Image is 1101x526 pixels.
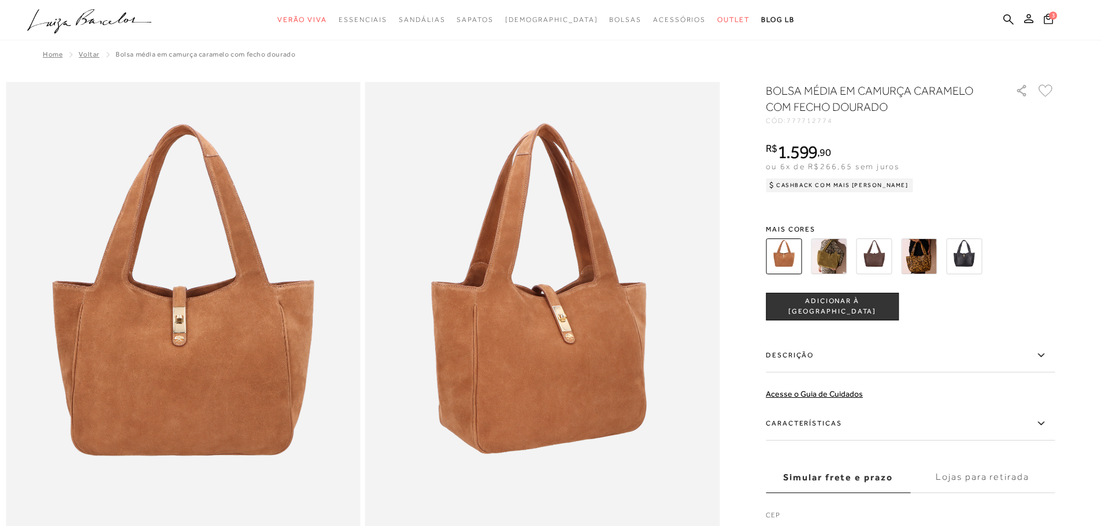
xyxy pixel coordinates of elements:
label: Características [766,407,1055,441]
a: BLOG LB [761,9,795,31]
span: Verão Viva [277,16,327,24]
span: 90 [820,146,831,158]
span: BLOG LB [761,16,795,24]
button: ADICIONAR À [GEOGRAPHIC_DATA] [766,293,899,320]
img: BOLSA MÉDIA EM CAMURÇA VERDE ASPARGO COM FECHO DOURADO [811,238,847,274]
a: categoryNavScreenReaderText [457,9,493,31]
span: ADICIONAR À [GEOGRAPHIC_DATA] [766,296,898,316]
a: Acesse o Guia de Cuidados [766,389,863,398]
a: noSubCategoriesText [505,9,598,31]
span: BOLSA MÉDIA EM CAMURÇA CARAMELO COM FECHO DOURADO [116,50,295,58]
label: CEP [766,510,1055,526]
img: BOLSA MÉDIA EM COURO ONÇA COM FECHO DOURADO [901,238,937,274]
button: 3 [1040,13,1056,28]
i: R$ [766,143,777,154]
a: categoryNavScreenReaderText [277,9,327,31]
span: Bolsas [609,16,642,24]
div: Cashback com Mais [PERSON_NAME] [766,178,913,192]
span: ou 6x de R$266,65 sem juros [766,162,899,171]
span: Mais cores [766,226,1055,233]
span: [DEMOGRAPHIC_DATA] [505,16,598,24]
span: 777712774 [787,117,833,125]
span: 1.599 [777,141,818,162]
div: CÓD: [766,117,997,124]
label: Descrição [766,339,1055,372]
h1: BOLSA MÉDIA EM CAMURÇA CARAMELO COM FECHO DOURADO [766,83,983,115]
i: , [817,147,831,158]
img: BOLSA MÉDIA EM COURO CAFÉ COM FECHO DOURADO [856,238,892,274]
span: Acessórios [653,16,706,24]
label: Lojas para retirada [910,462,1055,493]
a: categoryNavScreenReaderText [609,9,642,31]
a: categoryNavScreenReaderText [653,9,706,31]
span: Outlet [717,16,750,24]
a: categoryNavScreenReaderText [399,9,445,31]
a: categoryNavScreenReaderText [339,9,387,31]
span: Essenciais [339,16,387,24]
span: 3 [1049,12,1057,20]
img: BOLSA MÉDIA EM COURO PRETO COM FECHO DOURADO [946,238,982,274]
a: Voltar [79,50,99,58]
a: categoryNavScreenReaderText [717,9,750,31]
span: Sandálias [399,16,445,24]
a: Home [43,50,62,58]
span: Sapatos [457,16,493,24]
label: Simular frete e prazo [766,462,910,493]
img: BOLSA MÉDIA EM CAMURÇA CARAMELO COM FECHO DOURADO [766,238,802,274]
